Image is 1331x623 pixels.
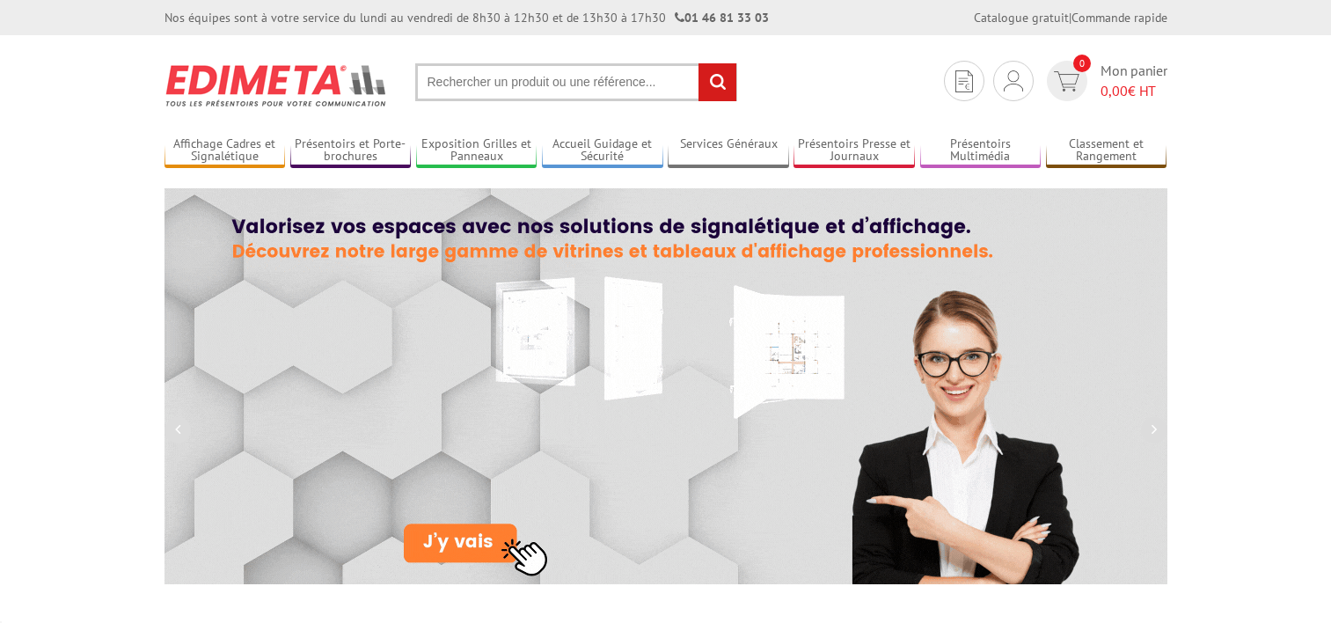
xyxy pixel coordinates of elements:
[1101,82,1128,99] span: 0,00
[974,10,1069,26] a: Catalogue gratuit
[793,136,915,165] a: Présentoirs Presse et Journaux
[698,63,736,101] input: rechercher
[1071,10,1167,26] a: Commande rapide
[675,10,769,26] strong: 01 46 81 33 03
[165,53,389,118] img: Présentoir, panneau, stand - Edimeta - PLV, affichage, mobilier bureau, entreprise
[1042,61,1167,101] a: devis rapide 0 Mon panier 0,00€ HT
[668,136,789,165] a: Services Généraux
[1004,70,1023,92] img: devis rapide
[165,9,769,26] div: Nos équipes sont à votre service du lundi au vendredi de 8h30 à 12h30 et de 13h30 à 17h30
[1101,61,1167,101] span: Mon panier
[1054,71,1079,92] img: devis rapide
[974,9,1167,26] div: |
[290,136,412,165] a: Présentoirs et Porte-brochures
[1073,55,1091,72] span: 0
[416,136,538,165] a: Exposition Grilles et Panneaux
[1101,81,1167,101] span: € HT
[165,136,286,165] a: Affichage Cadres et Signalétique
[542,136,663,165] a: Accueil Guidage et Sécurité
[920,136,1042,165] a: Présentoirs Multimédia
[1046,136,1167,165] a: Classement et Rangement
[415,63,737,101] input: Rechercher un produit ou une référence...
[955,70,973,92] img: devis rapide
